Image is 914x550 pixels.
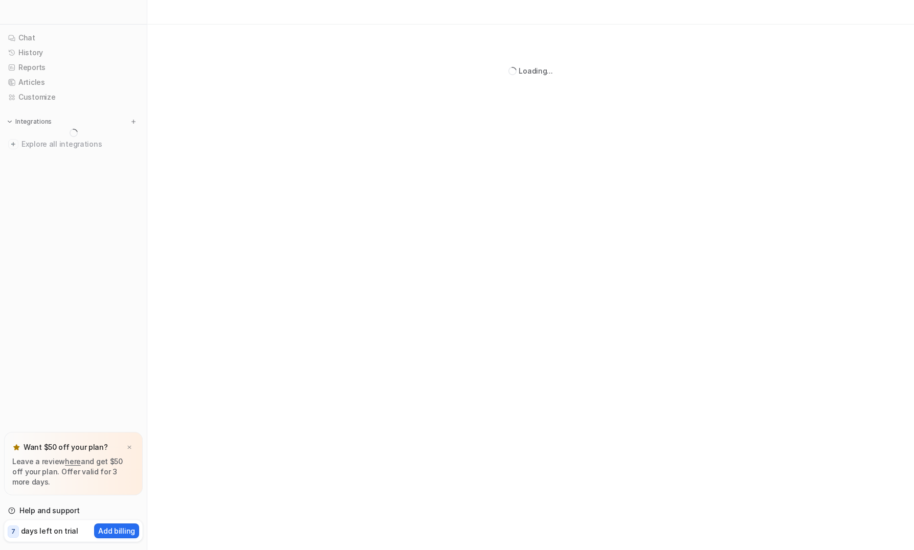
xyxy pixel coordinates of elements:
[15,118,52,126] p: Integrations
[21,136,139,152] span: Explore all integrations
[4,137,143,151] a: Explore all integrations
[519,65,552,76] div: Loading...
[4,90,143,104] a: Customize
[4,503,143,518] a: Help and support
[4,31,143,45] a: Chat
[8,139,18,149] img: explore all integrations
[4,60,143,75] a: Reports
[12,443,20,451] img: star
[6,118,13,125] img: expand menu
[65,457,81,466] a: here
[4,45,143,60] a: History
[94,523,139,538] button: Add billing
[12,456,135,487] p: Leave a review and get $50 off your plan. Offer valid for 3 more days.
[11,527,15,536] p: 7
[126,444,132,451] img: x
[4,75,143,89] a: Articles
[4,117,55,127] button: Integrations
[21,525,78,536] p: days left on trial
[98,525,135,536] p: Add billing
[130,118,137,125] img: menu_add.svg
[24,442,108,452] p: Want $50 off your plan?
